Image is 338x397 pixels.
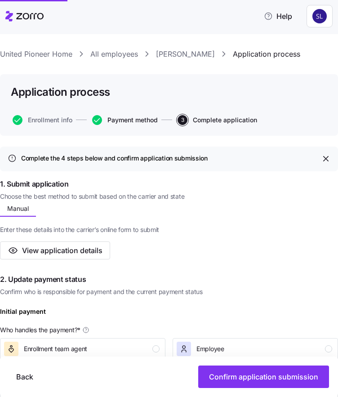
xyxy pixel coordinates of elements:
span: Manual [7,205,29,212]
button: Back [9,366,40,388]
span: Payment method [107,117,158,123]
button: Help [257,7,299,25]
a: All employees [90,49,138,60]
span: Back [16,371,33,382]
span: Enrollment info [28,117,72,123]
span: View application details [22,245,102,256]
img: 9541d6806b9e2684641ca7bfe3afc45a [312,9,327,23]
button: Confirm application submission [198,366,329,388]
h1: Application process [11,85,110,99]
a: 3Complete application [176,115,257,125]
span: Complete application [193,117,257,123]
span: 3 [178,115,187,125]
a: Enrollment info [11,115,72,125]
button: Payment method [92,115,158,125]
span: Help [264,11,292,22]
a: [PERSON_NAME] [156,49,215,60]
span: Employee [196,344,224,353]
span: Confirm application submission [209,371,318,382]
div: Complete the 4 steps below and confirm application submission [21,154,321,163]
button: 3Complete application [178,115,257,125]
span: Enrollment team agent [24,344,87,353]
button: Enrollment info [13,115,72,125]
a: Payment method [90,115,158,125]
a: Application process [233,49,300,60]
